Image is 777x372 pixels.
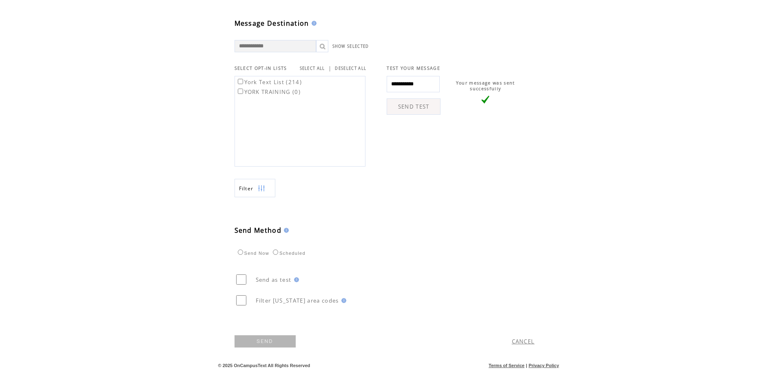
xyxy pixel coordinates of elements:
[328,65,332,72] span: |
[235,335,296,347] a: SEND
[238,89,243,94] input: YORK TRAINING (0)
[300,66,325,71] a: SELECT ALL
[235,179,275,197] a: Filter
[235,226,282,235] span: Send Method
[387,98,441,115] a: SEND TEST
[256,276,292,283] span: Send as test
[489,363,525,368] a: Terms of Service
[529,363,559,368] a: Privacy Policy
[271,251,305,256] label: Scheduled
[258,179,265,198] img: filters.png
[236,251,269,256] label: Send Now
[387,65,440,71] span: TEST YOUR MESSAGE
[335,66,366,71] a: DESELECT ALL
[456,80,515,91] span: Your message was sent successfully
[256,297,339,304] span: Filter [US_STATE] area codes
[238,249,243,255] input: Send Now
[292,277,299,282] img: help.gif
[238,79,243,84] input: York Text List (214)
[309,21,317,26] img: help.gif
[239,185,254,192] span: Show filters
[481,96,489,104] img: vLarge.png
[332,44,369,49] a: SHOW SELECTED
[218,363,310,368] span: © 2025 OnCampusText All Rights Reserved
[526,363,527,368] span: |
[235,19,309,28] span: Message Destination
[236,78,302,86] label: York Text List (214)
[235,65,287,71] span: SELECT OPT-IN LISTS
[512,338,535,345] a: CANCEL
[273,249,278,255] input: Scheduled
[281,228,289,233] img: help.gif
[236,88,301,96] label: YORK TRAINING (0)
[339,298,346,303] img: help.gif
